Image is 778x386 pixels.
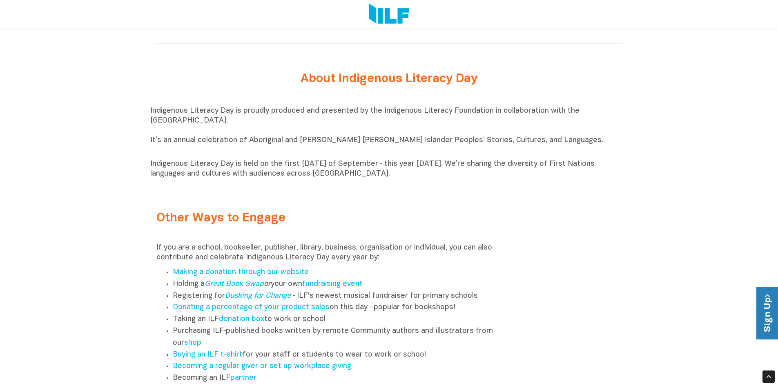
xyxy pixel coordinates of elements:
[205,281,271,288] em: or
[762,370,775,383] div: Scroll Back to Top
[302,281,363,288] a: fundraising event
[173,290,503,302] li: Registering for ‑ ILF's newest musical fundraiser for primary schools
[173,373,503,384] li: Becoming an ILF
[173,269,309,276] a: Making a donation through our website
[156,212,503,225] h2: Other Ways to Engage
[173,326,503,349] li: Purchasing ILF‑published books written by remote Community authors and illustrators from our
[230,375,256,382] a: partner
[150,159,628,179] p: Indigenous Literacy Day is held on the first [DATE] of September ‑ this year [DATE]. We’re sharin...
[173,314,503,326] li: Taking an ILF to work or school
[219,316,264,323] a: donation box
[205,281,264,288] a: Great Book Swap
[184,339,201,346] a: shop
[173,279,503,290] li: Holding a your own
[173,304,330,311] a: Donating a percentage of your product sales
[369,3,409,25] img: Logo
[173,351,243,358] a: Buying an ILF t-shirt
[225,292,291,299] a: Busking for Change
[173,349,503,361] li: for your staff or students to wear to work or school
[156,243,503,263] p: If you are a school, bookseller, publisher, library, business, organisation or individual, you ca...
[173,302,503,314] li: on this day ‑ popular for bookshops!
[236,72,542,86] h2: About Indigenous Literacy Day
[173,363,351,370] a: Becoming a regular giver or set up workplace giving
[150,106,628,155] p: Indigenous Literacy Day is proudly produced and presented by the Indigenous Literacy Foundation i...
